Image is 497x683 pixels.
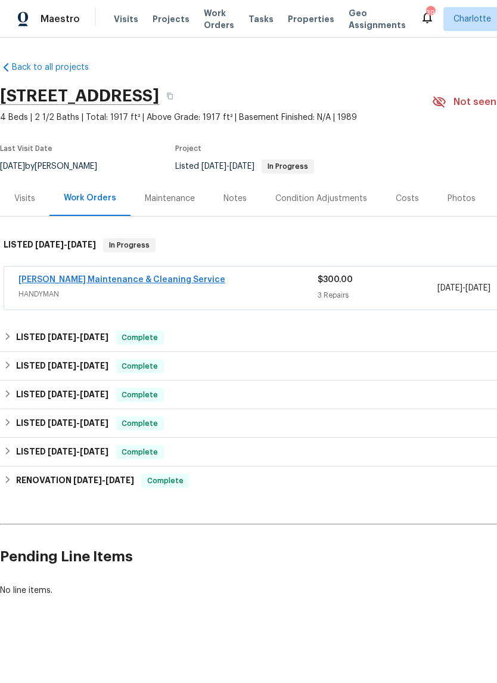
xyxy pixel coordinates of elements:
[48,333,76,341] span: [DATE]
[73,476,134,484] span: -
[48,361,76,370] span: [DATE]
[159,85,181,107] button: Copy Address
[318,289,437,301] div: 3 Repairs
[465,284,490,292] span: [DATE]
[248,15,274,23] span: Tasks
[117,360,163,372] span: Complete
[48,333,108,341] span: -
[41,13,80,25] span: Maestro
[48,419,76,427] span: [DATE]
[437,282,490,294] span: -
[80,447,108,456] span: [DATE]
[48,361,108,370] span: -
[35,240,64,249] span: [DATE]
[117,332,163,344] span: Complete
[117,418,163,429] span: Complete
[48,390,76,398] span: [DATE]
[35,240,96,249] span: -
[64,192,116,204] div: Work Orders
[175,145,201,152] span: Project
[16,359,108,373] h6: LISTED
[448,193,476,205] div: Photos
[4,238,96,252] h6: LISTED
[175,162,314,171] span: Listed
[18,288,318,300] span: HANDYMAN
[16,330,108,345] h6: LISTED
[16,388,108,402] h6: LISTED
[114,13,138,25] span: Visits
[153,13,190,25] span: Projects
[73,476,102,484] span: [DATE]
[426,7,434,19] div: 39
[201,162,254,171] span: -
[263,163,313,170] span: In Progress
[80,333,108,341] span: [DATE]
[318,276,353,284] span: $300.00
[80,419,108,427] span: [DATE]
[48,447,108,456] span: -
[48,390,108,398] span: -
[145,193,195,205] div: Maintenance
[18,276,225,284] a: [PERSON_NAME] Maintenance & Cleaning Service
[14,193,35,205] div: Visits
[396,193,419,205] div: Costs
[117,389,163,401] span: Complete
[80,361,108,370] span: [DATE]
[204,7,234,31] span: Work Orders
[48,447,76,456] span: [DATE]
[142,475,188,487] span: Complete
[104,239,154,251] span: In Progress
[437,284,462,292] span: [DATE]
[48,419,108,427] span: -
[67,240,96,249] span: [DATE]
[16,474,134,488] h6: RENOVATION
[229,162,254,171] span: [DATE]
[349,7,406,31] span: Geo Assignments
[201,162,226,171] span: [DATE]
[16,445,108,459] h6: LISTED
[80,390,108,398] span: [DATE]
[16,416,108,431] h6: LISTED
[288,13,334,25] span: Properties
[105,476,134,484] span: [DATE]
[223,193,247,205] div: Notes
[117,446,163,458] span: Complete
[275,193,367,205] div: Condition Adjustments
[453,13,491,25] span: Charlotte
